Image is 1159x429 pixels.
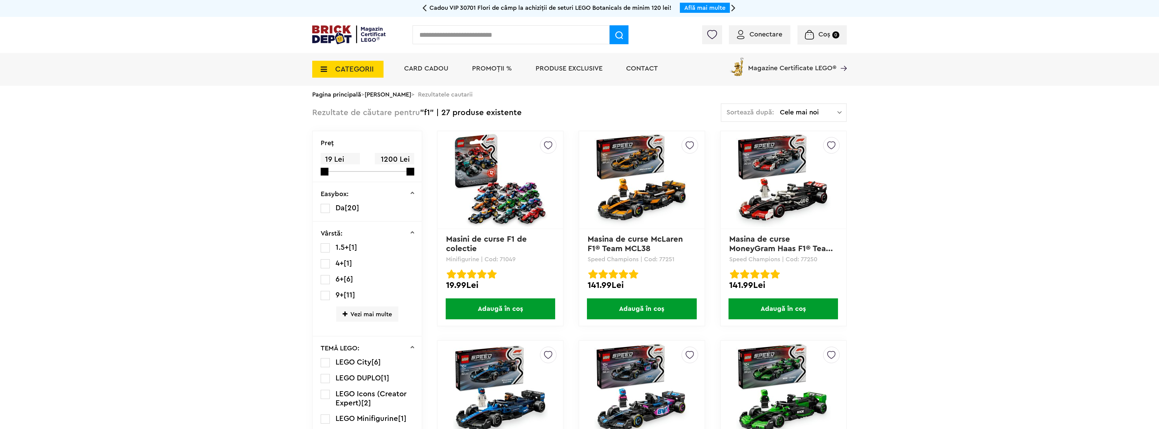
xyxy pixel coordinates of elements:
[336,291,344,299] span: 9+
[336,358,371,366] span: LEGO City
[336,260,344,267] span: 4+
[446,281,554,290] div: 19.99Lei
[750,269,760,279] img: Evaluare cu stele
[398,415,406,422] span: [1]
[312,86,847,103] div: > > Rezultatele cautarii
[361,399,371,407] span: [2]
[729,298,838,319] span: Adaugă în coș
[587,298,696,319] span: Adaugă în coș
[598,269,608,279] img: Evaluare cu stele
[736,133,831,227] img: Masina de curse MoneyGram Haas F1® Team VF-24
[336,415,398,422] span: LEGO Minifigurine
[626,65,658,72] a: Contact
[321,153,360,166] span: 19 Lei
[780,109,837,116] span: Cele mai noi
[684,5,725,11] a: Află mai multe
[344,291,355,299] span: [11]
[447,269,456,279] img: Evaluare cu stele
[349,244,357,251] span: [1]
[321,140,334,146] p: Preţ
[536,65,602,72] a: Produse exclusive
[609,269,618,279] img: Evaluare cu stele
[344,275,353,283] span: [6]
[321,230,343,237] p: Vârstă:
[336,275,344,283] span: 6+
[453,133,548,227] img: Masini de curse F1 de colectie
[726,109,774,116] span: Sortează după:
[365,91,411,98] a: [PERSON_NAME]
[588,235,685,253] a: Masina de curse McLaren F1® Team MCL38
[832,31,839,38] small: 0
[487,269,497,279] img: Evaluare cu stele
[312,103,522,123] div: "f1" | 27 produse existente
[446,235,529,253] a: Masini de curse F1 de colectie
[438,298,563,319] a: Adaugă în coș
[748,56,836,72] span: Magazine Certificate LEGO®
[467,269,476,279] img: Evaluare cu stele
[336,306,398,322] span: Vezi mai multe
[740,269,749,279] img: Evaluare cu stele
[749,31,782,38] span: Conectare
[619,269,628,279] img: Evaluare cu stele
[336,390,406,407] span: LEGO Icons (Creator Expert)
[344,260,352,267] span: [1]
[594,133,689,227] img: Masina de curse McLaren F1® Team MCL38
[312,91,361,98] a: Pagina principală
[472,65,512,72] a: PROMOȚII %
[429,5,671,11] span: Cadou VIP 30701 Flori de câmp la achiziții de seturi LEGO Botanicals de minim 120 lei!
[588,256,696,262] p: Speed Champions | Cod: 77251
[729,235,833,253] a: Masina de curse MoneyGram Haas F1® Tea...
[588,269,598,279] img: Evaluare cu stele
[446,256,554,262] p: Minifigurine | Cod: 71049
[737,31,782,38] a: Conectare
[721,298,846,319] a: Adaugă în coș
[818,31,830,38] span: Coș
[588,281,696,290] div: 141.99Lei
[345,204,359,212] span: [20]
[730,269,739,279] img: Evaluare cu stele
[371,358,381,366] span: [6]
[336,374,381,382] span: LEGO DUPLO
[336,244,349,251] span: 1.5+
[446,298,555,319] span: Adaugă în coș
[375,153,414,166] span: 1200 Lei
[321,191,349,197] p: Easybox:
[770,269,780,279] img: Evaluare cu stele
[477,269,487,279] img: Evaluare cu stele
[760,269,770,279] img: Evaluare cu stele
[336,204,345,212] span: Da
[404,65,448,72] a: Card Cadou
[381,374,389,382] span: [1]
[312,109,420,117] span: Rezultate de căutare pentru
[729,256,838,262] p: Speed Champions | Cod: 77250
[321,345,360,352] p: TEMĂ LEGO:
[457,269,466,279] img: Evaluare cu stele
[729,281,838,290] div: 141.99Lei
[836,56,847,63] a: Magazine Certificate LEGO®
[335,65,374,73] span: CATEGORII
[579,298,705,319] a: Adaugă în coș
[629,269,638,279] img: Evaluare cu stele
